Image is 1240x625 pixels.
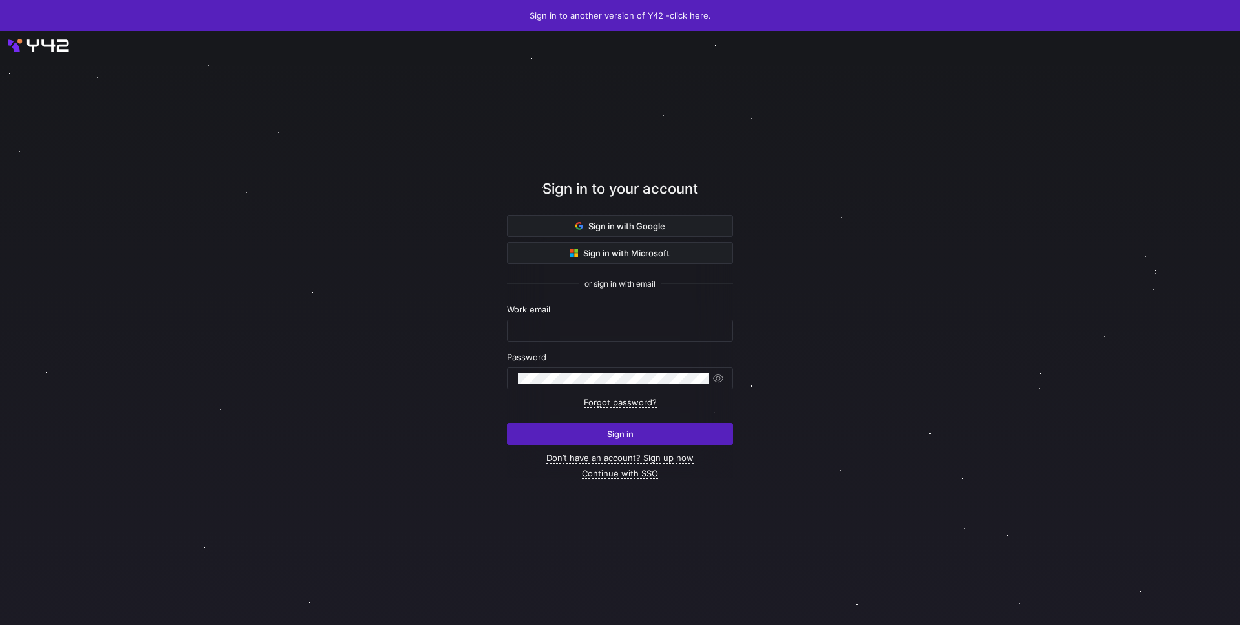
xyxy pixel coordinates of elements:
[670,10,711,21] a: click here.
[507,352,546,362] span: Password
[584,280,656,289] span: or sign in with email
[546,453,694,464] a: Don’t have an account? Sign up now
[570,248,670,258] span: Sign in with Microsoft
[607,429,634,439] span: Sign in
[584,397,657,408] a: Forgot password?
[507,304,550,314] span: Work email
[507,423,733,445] button: Sign in
[507,215,733,237] button: Sign in with Google
[507,242,733,264] button: Sign in with Microsoft
[582,468,658,479] a: Continue with SSO
[575,221,665,231] span: Sign in with Google
[507,178,733,215] div: Sign in to your account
